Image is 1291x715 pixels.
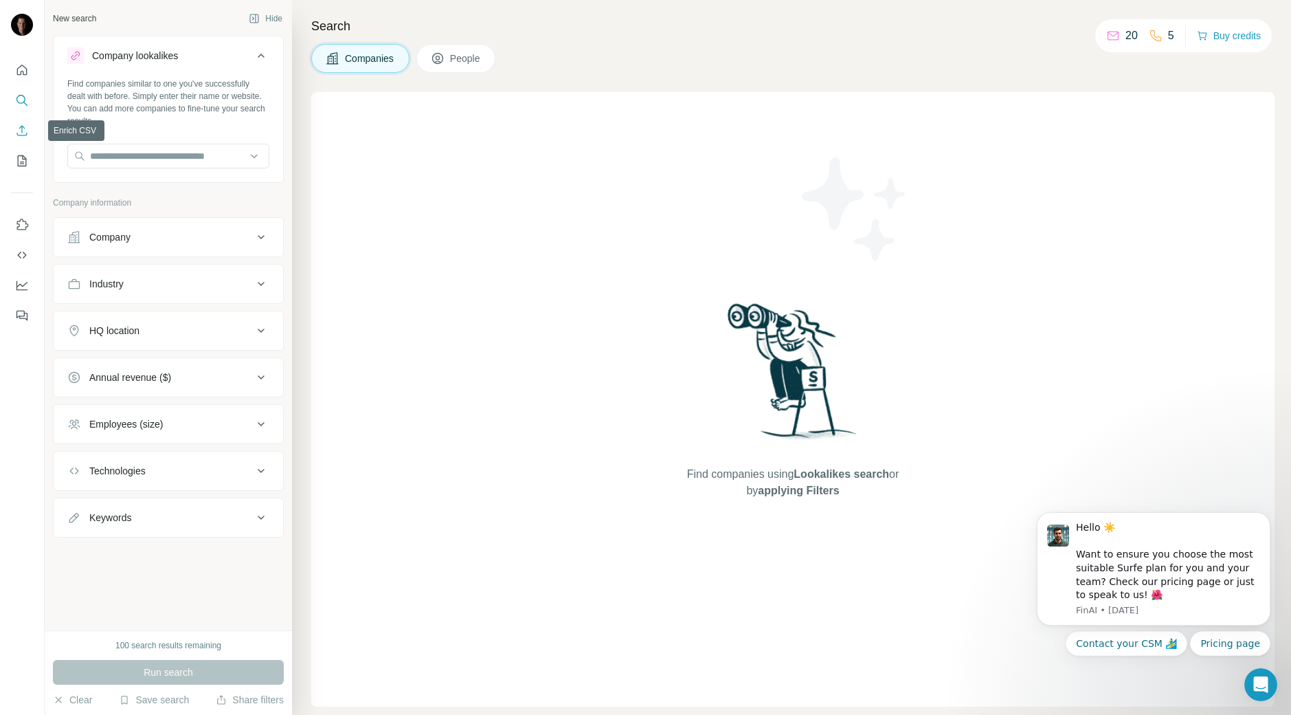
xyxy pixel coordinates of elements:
[54,454,283,487] button: Technologies
[450,52,482,65] span: People
[216,693,284,707] button: Share filters
[53,693,92,707] button: Clear
[11,88,33,113] button: Search
[54,501,283,534] button: Keywords
[1125,27,1138,44] p: 20
[54,408,283,441] button: Employees (size)
[11,243,33,267] button: Use Surfe API
[54,267,283,300] button: Industry
[1016,467,1291,678] iframe: Intercom notifications message
[54,314,283,347] button: HQ location
[794,468,889,480] span: Lookalikes search
[119,693,189,707] button: Save search
[53,197,284,209] p: Company information
[1197,26,1261,45] button: Buy credits
[11,212,33,237] button: Use Surfe on LinkedIn
[89,464,146,478] div: Technologies
[1168,27,1174,44] p: 5
[683,466,903,499] span: Find companies using or by
[721,300,864,453] img: Surfe Illustration - Woman searching with binoculars
[793,147,917,271] img: Surfe Illustration - Stars
[1244,668,1277,701] iframe: Intercom live chat
[89,230,131,244] div: Company
[67,78,269,127] div: Find companies similar to one you've successfully dealt with before. Simply enter their name or w...
[89,277,124,291] div: Industry
[53,12,96,25] div: New search
[115,639,221,652] div: 100 search results remaining
[54,39,283,78] button: Company lookalikes
[11,148,33,173] button: My lists
[89,371,171,384] div: Annual revenue ($)
[11,303,33,328] button: Feedback
[89,417,163,431] div: Employees (size)
[11,14,33,36] img: Avatar
[311,16,1275,36] h4: Search
[11,118,33,143] button: Enrich CSV
[54,361,283,394] button: Annual revenue ($)
[758,485,839,496] span: applying Filters
[345,52,395,65] span: Companies
[89,324,139,338] div: HQ location
[54,221,283,254] button: Company
[239,8,292,29] button: Hide
[11,58,33,82] button: Quick start
[11,273,33,298] button: Dashboard
[89,511,131,525] div: Keywords
[92,49,178,63] div: Company lookalikes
